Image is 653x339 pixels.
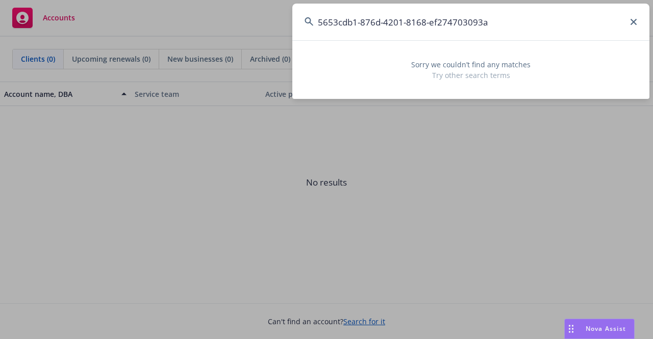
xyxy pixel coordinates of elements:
button: Nova Assist [564,319,635,339]
span: Sorry we couldn’t find any matches [305,59,637,70]
span: Try other search terms [305,70,637,81]
div: Drag to move [565,319,577,338]
input: Search... [292,4,649,40]
span: Nova Assist [586,324,626,333]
